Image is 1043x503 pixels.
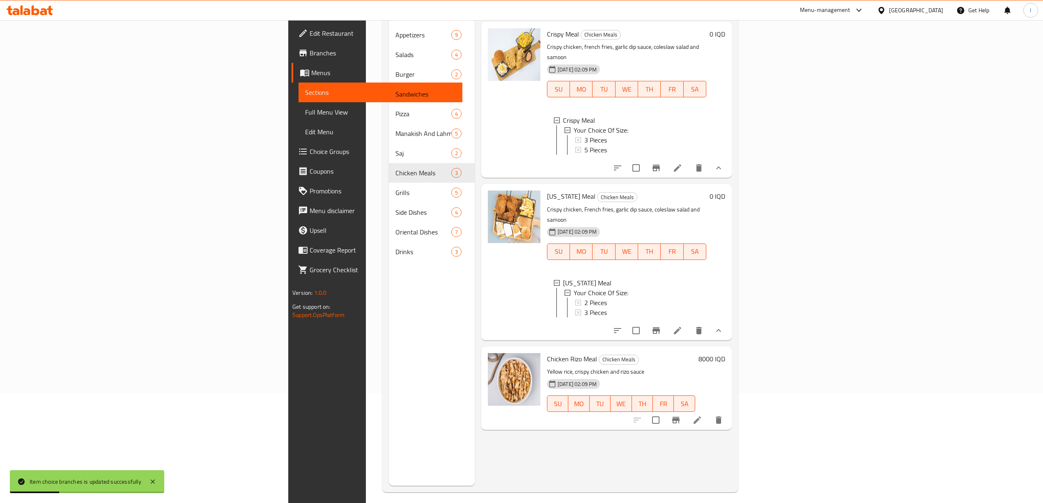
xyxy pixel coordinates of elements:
[30,477,141,486] div: Item choice branches is updated successfully
[632,395,653,412] button: TH
[619,246,635,257] span: WE
[389,22,475,265] nav: Menu sections
[574,288,628,298] span: Your Choice Of Size:
[547,367,695,377] p: Yellow rice, crispy chicken and rizo sauce
[547,81,570,97] button: SU
[551,398,565,410] span: SU
[599,355,639,364] span: Chicken Meals
[547,204,706,225] p: Crispy chicken, French fries, garlic dip sauce, coleslaw salad and samoon
[389,242,475,262] div: Drinks3
[292,301,330,312] span: Get support on:
[646,158,666,178] button: Branch-specific-item
[305,127,456,137] span: Edit Menu
[389,64,475,84] div: Burger2
[684,243,706,260] button: SA
[310,225,456,235] span: Upsell
[292,161,462,181] a: Coupons
[310,166,456,176] span: Coupons
[292,260,462,280] a: Grocery Checklist
[597,192,637,202] div: Chicken Meals
[692,415,702,425] a: Edit menu item
[395,247,451,257] span: Drinks
[570,81,593,97] button: MO
[599,355,639,365] div: Chicken Meals
[314,287,327,298] span: 1.0.0
[573,83,589,95] span: MO
[292,220,462,240] a: Upsell
[710,28,725,40] h6: 0 IQD
[614,398,628,410] span: WE
[714,326,724,335] svg: Show Choices
[311,68,456,78] span: Menus
[568,395,589,412] button: MO
[574,125,628,135] span: Your Choice Of Size:
[395,227,451,237] span: Oriental Dishes
[597,193,637,202] span: Chicken Meals
[661,243,683,260] button: FR
[698,353,725,365] h6: 8000 IQD
[673,163,682,173] a: Edit menu item
[395,69,451,79] span: Burger
[452,110,461,118] span: 4
[656,398,671,410] span: FR
[452,169,461,177] span: 3
[395,188,451,198] div: Grills
[292,310,345,320] a: Support.OpsPlatform
[590,395,611,412] button: TU
[389,104,475,124] div: Pizza4
[646,321,666,340] button: Branch-specific-item
[395,30,451,40] span: Appetizers
[572,398,586,410] span: MO
[389,124,475,143] div: Manakish And Lahm Bi Ajin5
[563,115,595,125] span: Crispy Meal
[292,142,462,161] a: Choice Groups
[395,109,451,119] span: Pizza
[714,163,724,173] svg: Show Choices
[573,246,589,257] span: MO
[641,83,657,95] span: TH
[451,69,462,79] div: items
[452,71,461,78] span: 2
[584,298,607,308] span: 2 Pieces
[305,107,456,117] span: Full Menu View
[593,243,615,260] button: TU
[889,6,943,15] div: [GEOGRAPHIC_DATA]
[709,321,728,340] button: show more
[310,48,456,58] span: Branches
[451,109,462,119] div: items
[395,50,451,60] span: Salads
[584,308,607,317] span: 3 Pieces
[451,148,462,158] div: items
[635,398,650,410] span: TH
[452,51,461,59] span: 4
[664,83,680,95] span: FR
[452,90,461,98] span: 3
[677,398,692,410] span: SA
[584,135,607,145] span: 3 Pieces
[292,23,462,43] a: Edit Restaurant
[547,28,579,40] span: Crispy Meal
[666,410,686,430] button: Branch-specific-item
[452,149,461,157] span: 2
[451,207,462,217] div: items
[547,190,595,202] span: [US_STATE] Meal
[641,246,657,257] span: TH
[389,143,475,163] div: Saj2
[616,81,638,97] button: WE
[570,243,593,260] button: MO
[451,30,462,40] div: items
[710,191,725,202] h6: 0 IQD
[310,245,456,255] span: Coverage Report
[664,246,680,257] span: FR
[395,89,451,99] div: Sandwiches
[547,353,597,365] span: Chicken Rizo Meal
[305,87,456,97] span: Sections
[451,247,462,257] div: items
[395,129,451,138] span: Manakish And Lahm Bi Ajin
[488,28,540,81] img: Crispy Meal
[638,243,661,260] button: TH
[452,228,461,236] span: 7
[1030,6,1031,15] span: l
